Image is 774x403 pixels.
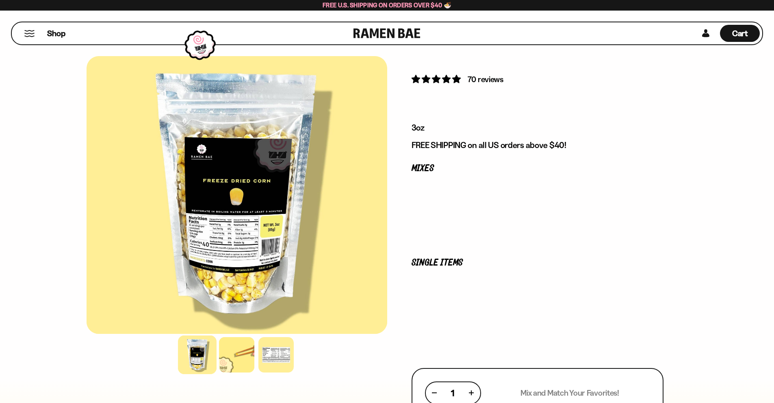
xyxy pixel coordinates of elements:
[732,28,748,38] span: Cart
[412,140,663,150] p: FREE SHIPPING on all US orders above $40!
[24,30,35,37] button: Mobile Menu Trigger
[412,74,462,84] span: 4.90 stars
[412,259,663,267] p: Single Items
[323,1,451,9] span: Free U.S. Shipping on Orders over $40 🍜
[47,25,65,42] a: Shop
[412,122,663,133] p: 3oz
[468,74,503,84] span: 70 reviews
[412,165,663,172] p: Mixes
[47,28,65,39] span: Shop
[720,22,760,44] a: Cart
[520,388,619,398] p: Mix and Match Your Favorites!
[451,388,454,398] span: 1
